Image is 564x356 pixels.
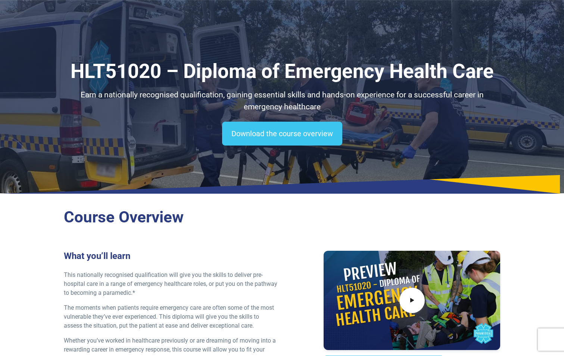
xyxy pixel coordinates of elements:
h1: HLT51020 – Diploma of Emergency Health Care [64,60,501,83]
p: Earn a nationally recognised qualification, gaining essential skills and hands-on experience for ... [64,89,501,113]
p: The moments when patients require emergency care are often some of the most vulnerable they’ve ev... [64,303,278,330]
h3: What you’ll learn [64,251,278,262]
a: Download the course overview [222,122,342,146]
p: This nationally recognised qualification will give you the skills to deliver pre-hospital care in... [64,271,278,297]
h2: Course Overview [64,208,501,227]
